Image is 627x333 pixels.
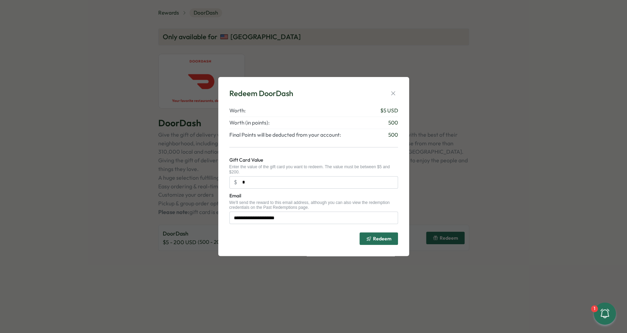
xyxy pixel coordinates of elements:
div: We'll send the reward to this email address, although you can also view the redemption credential... [229,200,398,210]
span: Worth (in points): [229,119,270,127]
div: 1 [591,305,598,312]
span: Final Points will be deducted from your account: [229,131,341,139]
span: 500 [388,131,398,139]
button: 1 [594,302,616,325]
span: Redeem [373,236,391,241]
div: Enter the value of the gift card you want to redeem. The value must be between $5 and $200. [229,164,398,174]
span: Worth: [229,107,246,114]
span: $ 5 USD [380,107,398,114]
button: Redeem [359,232,398,245]
label: Gift Card Value [229,156,263,164]
span: 500 [388,119,398,127]
div: Redeem DoorDash [229,88,293,99]
label: Email [229,192,241,200]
